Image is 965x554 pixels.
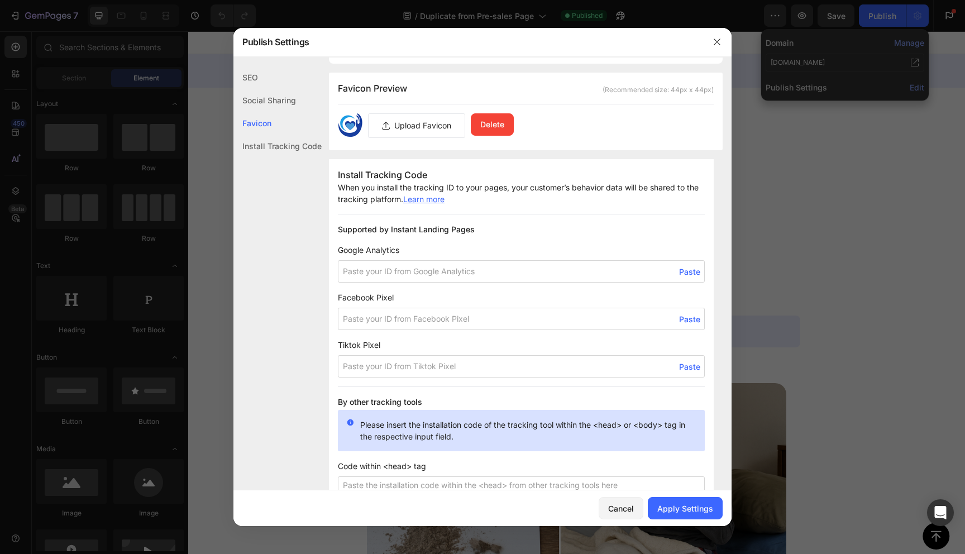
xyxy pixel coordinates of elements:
span: Google Analytics [338,244,705,256]
div: Delete [480,118,504,130]
h2: 3 Signs Your Child May Have a [MEDICAL_DATA] [165,204,612,224]
div: SEO [233,66,322,89]
div: Install Tracking Code [233,135,322,157]
p: Advertorial [73,33,705,46]
input: Paste your ID from Google Analytics [338,260,705,283]
div: Favicon [233,112,322,135]
img: gempages_570298559904089312-c63e07c3-1f1c-4b9f-89f2-539048a367d9.png [179,352,598,550]
img: gempages_570298559904089312-30cf5d35-4903-496f-9603-8667aa975f1a.jpg [165,237,199,271]
strong: [PERSON_NAME] [219,248,294,260]
button: Apply Settings [648,497,723,519]
div: Apply Settings [657,503,713,514]
span: Facebook Pixel [338,292,705,303]
h3: Install Tracking Code [338,168,705,182]
p: By [209,247,294,261]
p: When you install the tracking ID to your pages, your customer’s behavior data will be shared to t... [338,182,705,205]
input: Paste your ID from Tiktok Pixel [338,355,705,378]
span: Paste [679,361,700,372]
div: Social Sharing [233,89,322,112]
span: Code within <head> tag [338,460,705,472]
img: image favicon [338,113,362,138]
span: Tiktok Pixel [338,339,705,351]
p: | [299,247,301,261]
h3: By other tracking tools [338,396,705,408]
button: Delete [471,113,514,136]
div: Publish Settings [233,27,703,56]
a: Learn more [403,194,445,204]
div: Cancel [608,503,634,514]
p: Last Updated Mar 3.2025 [305,247,408,261]
span: Paste [679,313,700,325]
span: Paste [679,266,700,278]
h3: Supported by Instant Landing Pages [338,223,705,235]
div: Open Intercom Messenger [927,499,954,526]
i: The 15 Minute Bedtime Routine That Helps Kids Sleep Without Coughing [187,294,480,305]
button: Cancel [599,497,643,519]
span: (Recommended size: 44px x 44px) [603,85,714,95]
input: Paste your ID from Facebook Pixel [338,308,705,330]
p: Please insert the installation code of the tracking tool within the <head> or <body> tag in the r... [360,419,696,442]
h2: Could [MEDICAL_DATA] Be Triggering Your Child’s [MEDICAL_DATA]? [165,92,612,199]
span: Favicon Preview [338,82,407,95]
